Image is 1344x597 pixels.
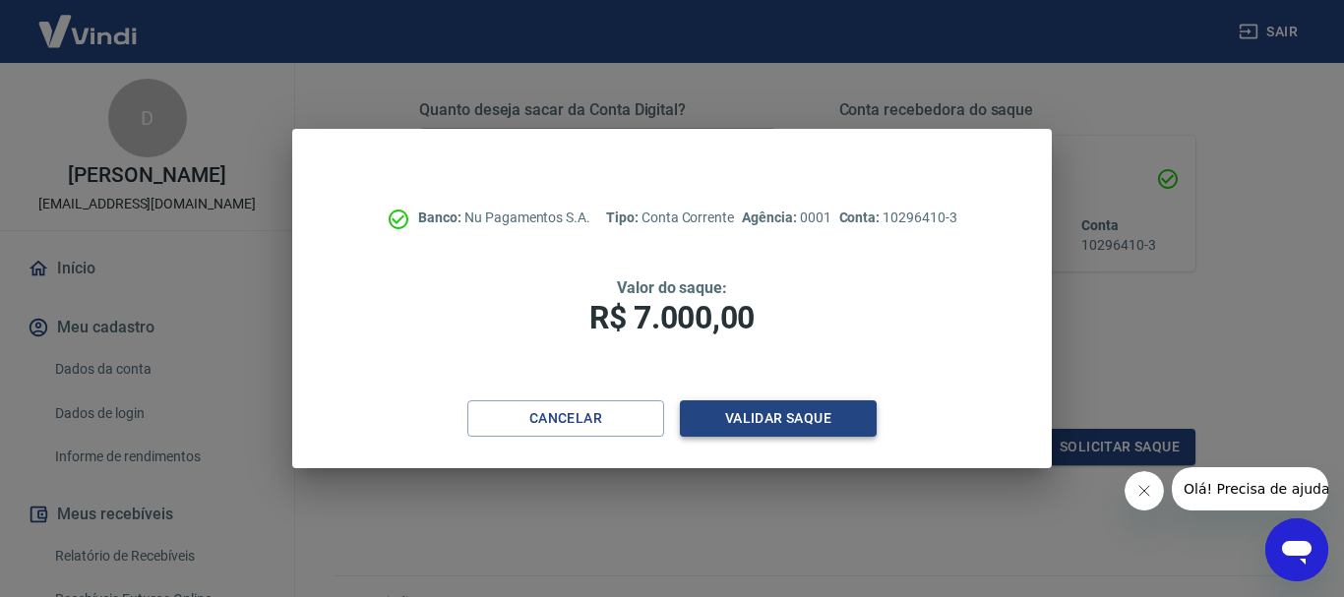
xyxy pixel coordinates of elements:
p: 10296410-3 [839,208,957,228]
button: Validar saque [680,400,877,437]
p: Conta Corrente [606,208,734,228]
span: Olá! Precisa de ajuda? [12,14,165,30]
button: Cancelar [467,400,664,437]
iframe: Mensagem da empresa [1172,467,1328,510]
p: 0001 [742,208,830,228]
iframe: Botão para abrir a janela de mensagens [1265,518,1328,581]
span: Valor do saque: [617,278,727,297]
span: Conta: [839,209,884,225]
span: Tipo: [606,209,641,225]
iframe: Fechar mensagem [1125,471,1164,510]
span: Banco: [418,209,464,225]
span: R$ 7.000,00 [589,299,755,336]
span: Agência: [742,209,800,225]
p: Nu Pagamentos S.A. [418,208,590,228]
